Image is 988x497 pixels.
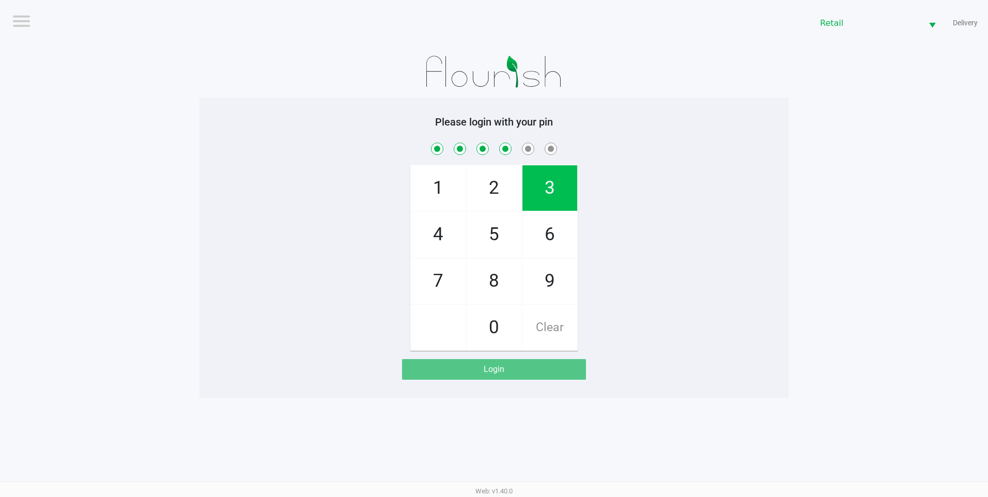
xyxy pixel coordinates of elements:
[522,212,577,257] span: 6
[467,165,521,211] span: 2
[522,165,577,211] span: 3
[820,17,916,29] span: Retail
[953,18,978,28] span: Delivery
[411,258,466,304] span: 7
[522,258,577,304] span: 9
[411,212,466,257] span: 4
[467,212,521,257] span: 5
[922,11,942,35] button: Select
[411,165,466,211] span: 1
[467,258,521,304] span: 8
[467,305,521,350] span: 0
[522,305,577,350] span: Clear
[475,487,513,495] span: Web: v1.40.0
[207,116,781,128] h5: Please login with your pin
